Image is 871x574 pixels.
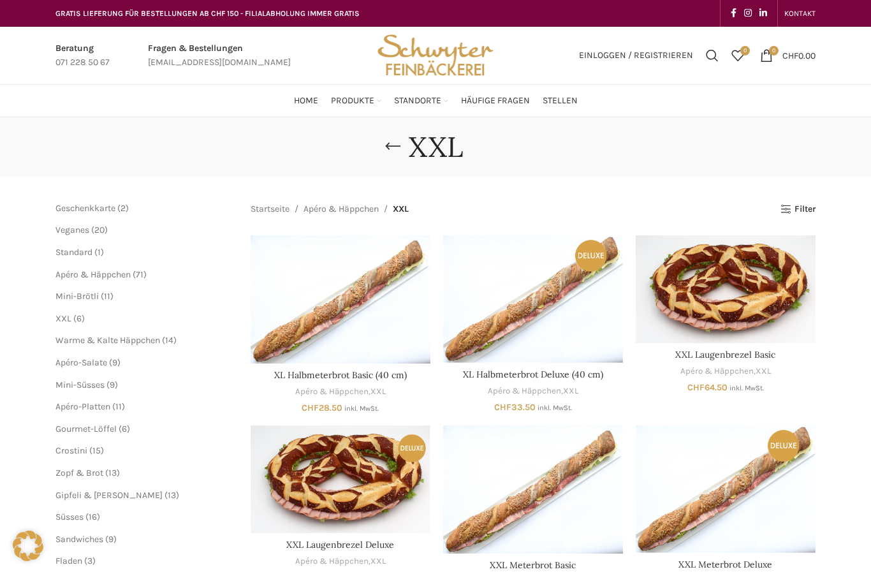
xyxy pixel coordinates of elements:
bdi: 64.50 [687,382,728,393]
span: 13 [108,467,117,478]
a: Go back [377,134,409,159]
a: XXL Laugenbrezel Basic [636,235,816,343]
span: GRATIS LIEFERUNG FÜR BESTELLUNGEN AB CHF 150 - FILIALABHOLUNG IMMER GRATIS [55,9,360,18]
span: CHF [782,50,798,61]
span: 0 [740,46,750,55]
a: Einloggen / Registrieren [573,43,699,68]
a: Crostini [55,445,87,456]
a: Instagram social link [740,4,756,22]
a: Apéro-Platten [55,401,110,412]
a: Filter [780,204,816,215]
a: Gourmet-Löffel [55,423,117,434]
a: XXL Laugenbrezel Basic [675,349,775,360]
a: XXL Meterbrot Deluxe [636,425,816,552]
span: 16 [89,511,97,522]
small: inkl. MwSt. [729,384,764,392]
a: Apéro & Häppchen [295,556,369,568]
a: Häufige Fragen [461,88,530,114]
span: KONTAKT [784,9,816,18]
a: XXL Laugenbrezel Deluxe [251,425,430,533]
span: 14 [165,335,173,346]
span: 2 [121,203,126,214]
h1: XXL [409,130,463,164]
a: Suchen [699,43,725,68]
a: Standorte [394,88,448,114]
a: XXL Meterbrot Basic [490,559,576,571]
a: Produkte [331,88,381,114]
bdi: 33.50 [494,402,536,413]
a: XXL [55,313,71,324]
a: XL Halbmeterbrot Deluxe (40 cm) [443,235,623,362]
span: 6 [122,423,127,434]
a: Apéro & Häppchen [680,365,754,378]
a: Mini-Süsses [55,379,105,390]
a: Apéro & Häppchen [55,269,131,280]
a: XXL [370,556,386,568]
a: XXL Meterbrot Basic [443,425,623,554]
a: XL Halbmeterbrot Deluxe (40 cm) [463,369,603,380]
a: Sandwiches [55,534,103,545]
bdi: 0.00 [782,50,816,61]
a: Mini-Brötli [55,291,99,302]
div: , [636,365,816,378]
a: Startseite [251,202,289,216]
div: , [251,386,430,398]
small: inkl. MwSt. [538,404,572,412]
a: Apéro & Häppchen [304,202,379,216]
span: Häufige Fragen [461,95,530,107]
div: Secondary navigation [778,1,822,26]
a: Stellen [543,88,578,114]
span: 1 [98,247,101,258]
span: 13 [168,490,176,501]
span: CHF [687,382,705,393]
div: , [443,385,623,397]
a: Geschenkkarte [55,203,115,214]
div: Main navigation [49,88,822,114]
a: XXL Meterbrot Deluxe [678,559,772,570]
a: XXL [756,365,771,378]
a: Gipfeli & [PERSON_NAME] [55,490,163,501]
a: Infobox link [55,41,110,70]
img: Bäckerei Schwyter [373,27,498,84]
span: 3 [87,556,92,566]
span: 6 [77,313,82,324]
a: Warme & Kalte Häppchen [55,335,160,346]
span: Fladen [55,556,82,566]
a: Apéro-Salate [55,357,107,368]
a: Süsses [55,511,84,522]
bdi: 28.50 [302,402,342,413]
span: XXL [393,202,409,216]
nav: Breadcrumb [251,202,409,216]
span: 0 [769,46,779,55]
a: XXL [563,385,578,397]
a: Veganes [55,224,89,235]
a: Standard [55,247,92,258]
a: Site logo [373,49,498,60]
span: 9 [108,534,113,545]
span: 71 [136,269,143,280]
div: , [251,556,430,568]
a: 0 CHF0.00 [754,43,822,68]
a: 0 [725,43,750,68]
span: Zopf & Brot [55,467,103,478]
span: 9 [110,379,115,390]
span: Produkte [331,95,374,107]
span: 9 [112,357,117,368]
a: Facebook social link [727,4,740,22]
a: Home [294,88,318,114]
div: Meine Wunschliste [725,43,750,68]
span: CHF [302,402,319,413]
a: Infobox link [148,41,291,70]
